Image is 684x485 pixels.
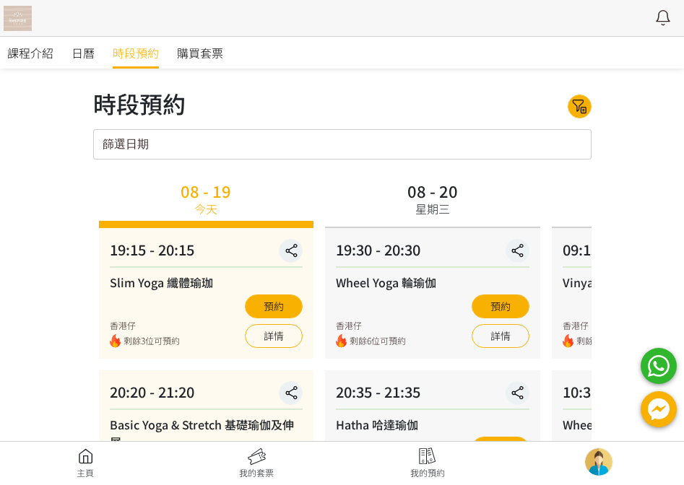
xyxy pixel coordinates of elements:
[472,294,529,318] button: 預約
[113,44,159,61] span: 時段預約
[336,381,529,410] div: 20:35 - 21:35
[72,37,95,69] a: 日曆
[93,86,186,121] div: 時段預約
[110,381,303,410] div: 20:20 - 21:20
[124,334,180,348] span: 剩餘3位可預約
[336,239,529,268] div: 19:30 - 20:30
[472,324,529,348] a: 詳情
[110,334,121,348] img: fire.png
[93,129,592,160] input: 篩選日期
[407,183,458,198] div: 08 - 20
[113,37,159,69] a: 時段預約
[72,44,95,61] span: 日曆
[350,334,406,348] span: 剩餘6位可預約
[194,200,217,217] div: 今天
[7,44,53,61] span: 課程介紹
[336,416,529,433] div: Hatha 哈達瑜伽
[245,294,303,318] button: 預約
[472,437,529,460] button: 預約
[336,334,347,348] img: fire.png
[7,37,53,69] a: 課程介紹
[576,334,633,348] span: 剩餘7位可預約
[563,334,573,348] img: fire.png
[415,200,450,217] div: 星期三
[110,274,303,291] div: Slim Yoga 纖體瑜珈
[563,319,633,332] div: 香港仔
[110,239,303,268] div: 19:15 - 20:15
[177,44,223,61] span: 購買套票
[177,37,223,69] a: 購買套票
[336,319,406,332] div: 香港仔
[110,416,303,450] div: Basic Yoga & Stretch 基礎瑜伽及伸展
[110,319,180,332] div: 香港仔
[181,183,231,198] div: 08 - 19
[336,274,529,291] div: Wheel Yoga 輪瑜伽
[245,324,303,348] a: 詳情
